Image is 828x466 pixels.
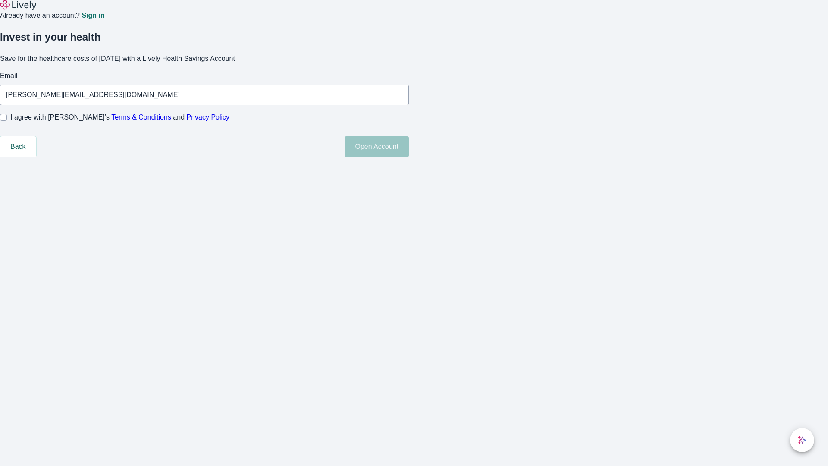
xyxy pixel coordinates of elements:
[798,436,806,444] svg: Lively AI Assistant
[10,112,229,123] span: I agree with [PERSON_NAME]’s and
[790,428,814,452] button: chat
[82,12,104,19] a: Sign in
[111,113,171,121] a: Terms & Conditions
[187,113,230,121] a: Privacy Policy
